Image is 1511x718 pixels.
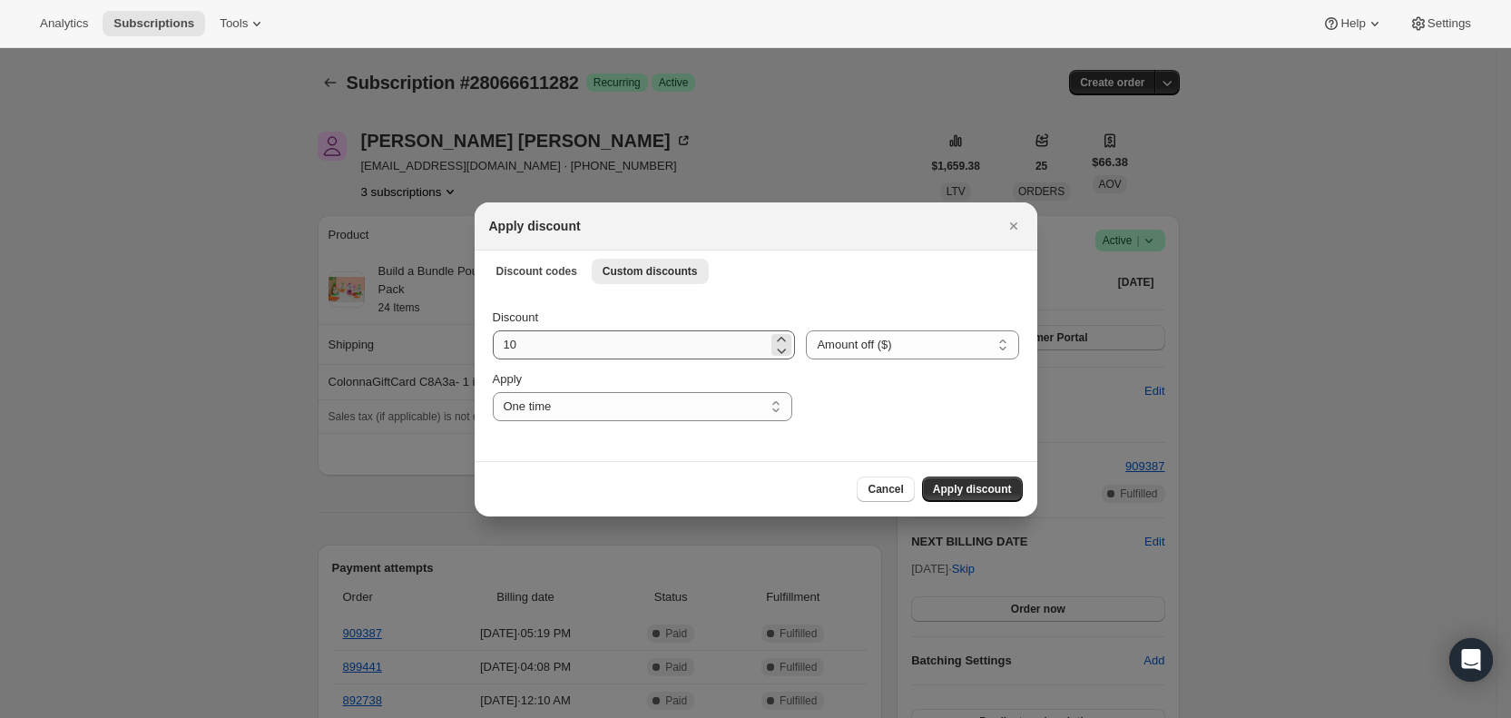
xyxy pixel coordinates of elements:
[933,482,1012,497] span: Apply discount
[1311,11,1394,36] button: Help
[29,11,99,36] button: Analytics
[1340,16,1365,31] span: Help
[209,11,277,36] button: Tools
[496,264,577,279] span: Discount codes
[40,16,88,31] span: Analytics
[868,482,903,497] span: Cancel
[1449,638,1493,682] div: Open Intercom Messenger
[113,16,194,31] span: Subscriptions
[592,259,709,284] button: Custom discounts
[922,477,1023,502] button: Apply discount
[603,264,698,279] span: Custom discounts
[486,259,588,284] button: Discount codes
[1398,11,1482,36] button: Settings
[493,310,539,324] span: Discount
[103,11,205,36] button: Subscriptions
[489,217,581,235] h2: Apply discount
[220,16,248,31] span: Tools
[857,477,914,502] button: Cancel
[493,372,523,386] span: Apply
[475,290,1037,461] div: Custom discounts
[1001,213,1026,239] button: Close
[1428,16,1471,31] span: Settings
